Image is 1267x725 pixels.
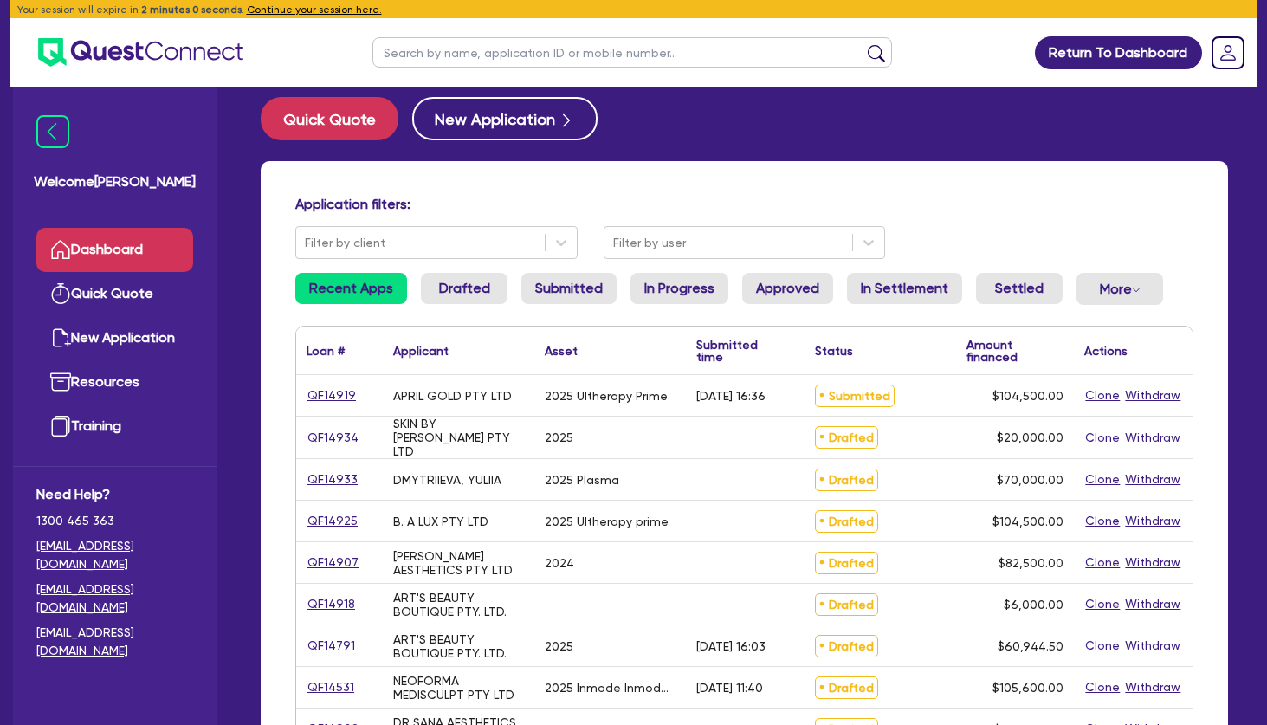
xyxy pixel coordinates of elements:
a: New Application [36,316,193,360]
img: training [50,416,71,437]
a: Settled [976,273,1063,304]
button: Clone [1084,636,1121,656]
div: [DATE] 16:36 [696,389,766,403]
button: Withdraw [1124,636,1181,656]
a: Drafted [421,273,507,304]
span: $82,500.00 [999,556,1063,570]
h4: Application filters: [295,196,1193,212]
a: In Settlement [847,273,962,304]
span: $20,000.00 [997,430,1063,444]
img: icon-menu-close [36,115,69,148]
button: Quick Quote [261,97,398,140]
a: QF14791 [307,636,356,656]
span: Drafted [815,552,878,574]
a: In Progress [630,273,728,304]
span: $105,600.00 [992,681,1063,695]
span: $60,944.50 [998,639,1063,653]
span: Drafted [815,593,878,616]
div: [DATE] 11:40 [696,681,763,695]
span: Submitted [815,385,895,407]
a: QF14531 [307,677,355,697]
span: Drafted [815,676,878,699]
div: 2025 Plasma [545,473,619,487]
button: Withdraw [1124,553,1181,573]
a: Quick Quote [261,97,412,140]
div: DMYTRIIEVA, YULIIA [393,473,501,487]
a: QF14907 [307,553,359,573]
div: ART'S BEAUTY BOUTIQUE PTY. LTD. [393,632,524,660]
button: Withdraw [1124,511,1181,531]
div: Actions [1084,345,1128,357]
button: Withdraw [1124,677,1181,697]
button: Withdraw [1124,385,1181,405]
div: 2025 Ultherapy prime [545,515,669,528]
a: Dropdown toggle [1206,30,1251,75]
div: 2025 [545,430,573,444]
span: Drafted [815,510,878,533]
div: B. A LUX PTY LTD [393,515,488,528]
button: Dropdown toggle [1076,273,1163,305]
button: New Application [412,97,598,140]
a: [EMAIL_ADDRESS][DOMAIN_NAME] [36,580,193,617]
button: Clone [1084,594,1121,614]
div: [DATE] 16:03 [696,639,766,653]
div: NEOFORMA MEDISCULPT PTY LTD [393,674,524,702]
div: Status [815,345,853,357]
img: resources [50,372,71,392]
a: Quick Quote [36,272,193,316]
button: Withdraw [1124,469,1181,489]
a: Training [36,405,193,449]
span: Drafted [815,635,878,657]
span: 1300 465 363 [36,512,193,530]
a: Approved [742,273,833,304]
img: quest-connect-logo-blue [38,38,243,67]
a: Resources [36,360,193,405]
span: Drafted [815,469,878,491]
button: Clone [1084,677,1121,697]
img: quick-quote [50,283,71,304]
span: $104,500.00 [992,515,1063,528]
a: QF14925 [307,511,359,531]
button: Clone [1084,428,1121,448]
div: [PERSON_NAME] AESTHETICS PTY LTD [393,549,524,577]
button: Continue your session here. [247,2,382,17]
a: QF14933 [307,469,359,489]
button: Clone [1084,469,1121,489]
span: Welcome [PERSON_NAME] [34,172,196,192]
div: APRIL GOLD PTY LTD [393,389,512,403]
div: ART'S BEAUTY BOUTIQUE PTY. LTD. [393,591,524,618]
div: Submitted time [696,339,779,363]
span: $70,000.00 [997,473,1063,487]
a: [EMAIL_ADDRESS][DOMAIN_NAME] [36,624,193,660]
button: Clone [1084,553,1121,573]
span: $104,500.00 [992,389,1063,403]
a: QF14918 [307,594,356,614]
a: Submitted [521,273,617,304]
span: 2 minutes 0 seconds [141,3,242,16]
div: 2025 [545,639,573,653]
div: Asset [545,345,578,357]
div: Loan # [307,345,345,357]
div: SKIN BY [PERSON_NAME] PTY LTD [393,417,524,458]
button: Clone [1084,385,1121,405]
a: Return To Dashboard [1035,36,1202,69]
a: Dashboard [36,228,193,272]
a: QF14919 [307,385,357,405]
div: 2025 Inmode InmodeRF [545,681,676,695]
a: [EMAIL_ADDRESS][DOMAIN_NAME] [36,537,193,573]
button: Clone [1084,511,1121,531]
a: Recent Apps [295,273,407,304]
div: Applicant [393,345,449,357]
span: $6,000.00 [1004,598,1063,612]
a: QF14934 [307,428,359,448]
input: Search by name, application ID or mobile number... [372,37,892,68]
span: Drafted [815,426,878,449]
div: 2024 [545,556,574,570]
div: 2025 Ultherapy Prime [545,389,668,403]
div: Amount financed [966,339,1064,363]
button: Withdraw [1124,428,1181,448]
span: Need Help? [36,484,193,505]
button: Withdraw [1124,594,1181,614]
img: new-application [50,327,71,348]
